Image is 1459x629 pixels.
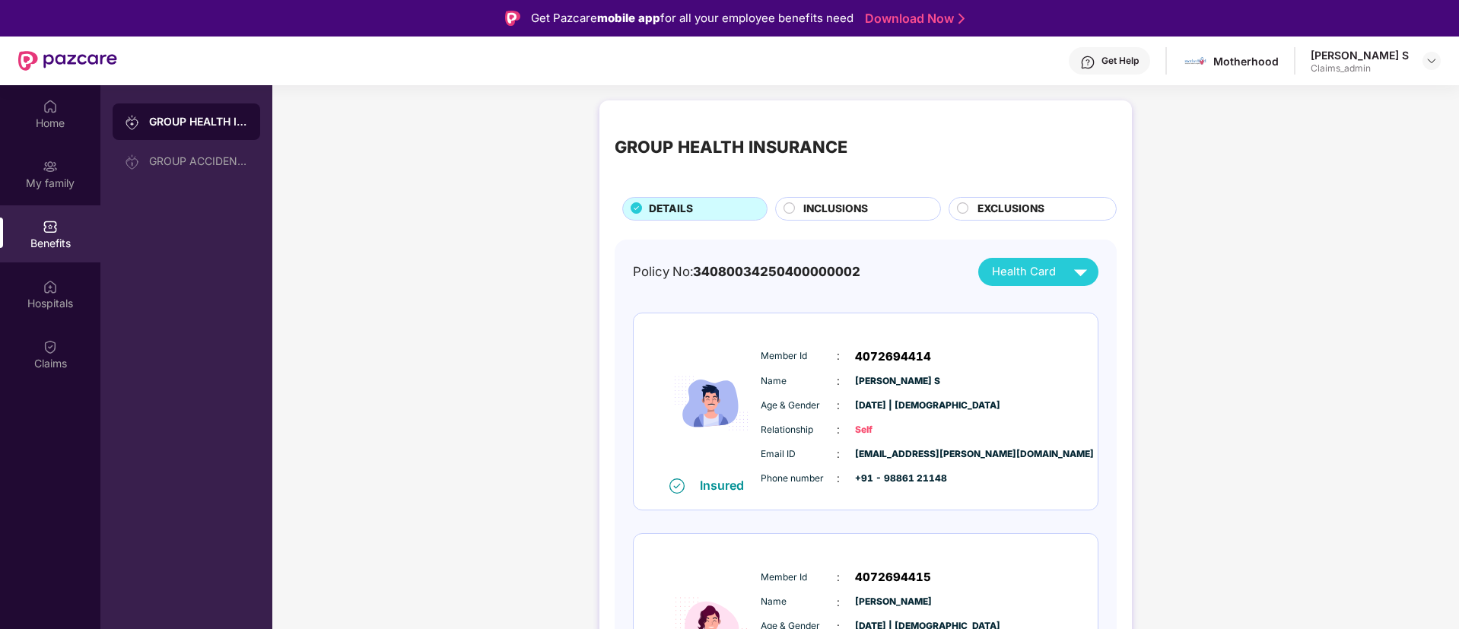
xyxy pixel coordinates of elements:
img: svg+xml;base64,PHN2ZyBpZD0iRHJvcGRvd24tMzJ4MzIiIHhtbG5zPSJodHRwOi8vd3d3LnczLm9yZy8yMDAwL3N2ZyIgd2... [1426,55,1438,67]
img: Stroke [958,11,965,27]
div: Motherhood [1213,54,1279,68]
div: [PERSON_NAME] S [1311,48,1409,62]
strong: mobile app [597,11,660,25]
div: Get Pazcare for all your employee benefits need [531,9,853,27]
img: Logo [505,11,520,26]
div: Get Help [1101,55,1139,67]
img: motherhood%20_%20logo.png [1184,50,1206,72]
div: Claims_admin [1311,62,1409,75]
a: Download Now [865,11,960,27]
img: svg+xml;base64,PHN2ZyBpZD0iSGVscC0zMngzMiIgeG1sbnM9Imh0dHA6Ly93d3cudzMub3JnLzIwMDAvc3ZnIiB3aWR0aD... [1080,55,1095,70]
img: New Pazcare Logo [18,51,117,71]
